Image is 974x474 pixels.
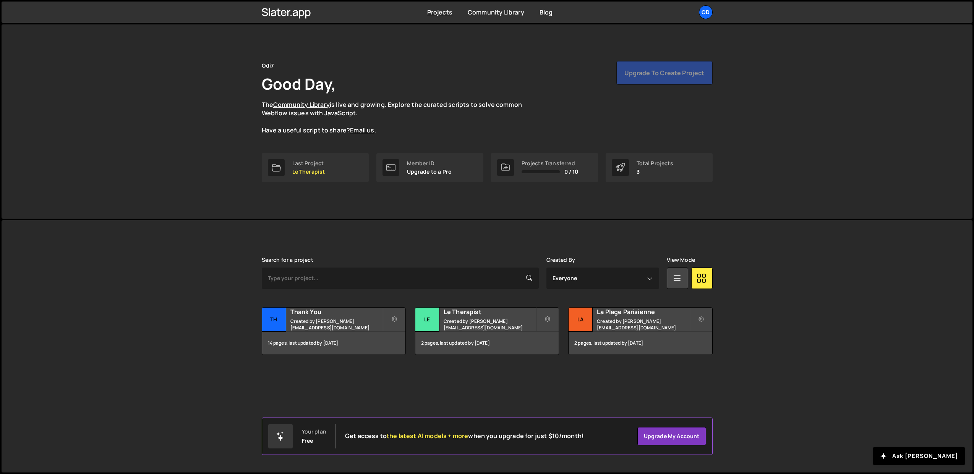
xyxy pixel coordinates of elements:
[302,438,313,444] div: Free
[262,332,405,355] div: 14 pages, last updated by [DATE]
[597,308,689,316] h2: La Plage Parisienne
[415,307,559,355] a: Le Le Therapist Created by [PERSON_NAME][EMAIL_ADDRESS][DOMAIN_NAME] 2 pages, last updated by [DATE]
[637,160,673,166] div: Total Projects
[262,307,406,355] a: Th Thank You Created by [PERSON_NAME][EMAIL_ADDRESS][DOMAIN_NAME] 14 pages, last updated by [DATE]
[637,427,706,445] a: Upgrade my account
[540,8,553,16] a: Blog
[569,308,593,332] div: La
[522,160,579,166] div: Projects Transferred
[292,160,325,166] div: Last Project
[262,257,313,263] label: Search for a project
[427,8,452,16] a: Projects
[290,318,382,331] small: Created by [PERSON_NAME][EMAIL_ADDRESS][DOMAIN_NAME]
[569,332,712,355] div: 2 pages, last updated by [DATE]
[290,308,382,316] h2: Thank You
[345,432,584,440] h2: Get access to when you upgrade for just $10/month!
[262,73,336,94] h1: Good Day,
[415,308,439,332] div: Le
[262,268,539,289] input: Type your project...
[292,169,325,175] p: Le Therapist
[444,308,536,316] h2: Le Therapist
[597,318,689,331] small: Created by [PERSON_NAME][EMAIL_ADDRESS][DOMAIN_NAME]
[415,332,559,355] div: 2 pages, last updated by [DATE]
[302,429,326,435] div: Your plan
[546,257,575,263] label: Created By
[564,169,579,175] span: 0 / 10
[407,169,452,175] p: Upgrade to a Pro
[407,160,452,166] div: Member ID
[568,307,712,355] a: La La Plage Parisienne Created by [PERSON_NAME][EMAIL_ADDRESS][DOMAIN_NAME] 2 pages, last updated...
[262,153,369,182] a: Last Project Le Therapist
[262,308,286,332] div: Th
[873,447,965,465] button: Ask [PERSON_NAME]
[667,257,695,263] label: View Mode
[637,169,673,175] p: 3
[350,126,374,134] a: Email us
[273,100,330,109] a: Community Library
[262,100,537,135] p: The is live and growing. Explore the curated scripts to solve common Webflow issues with JavaScri...
[262,61,274,70] div: Odi7
[444,318,536,331] small: Created by [PERSON_NAME][EMAIL_ADDRESS][DOMAIN_NAME]
[387,432,468,440] span: the latest AI models + more
[468,8,524,16] a: Community Library
[699,5,713,19] a: Od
